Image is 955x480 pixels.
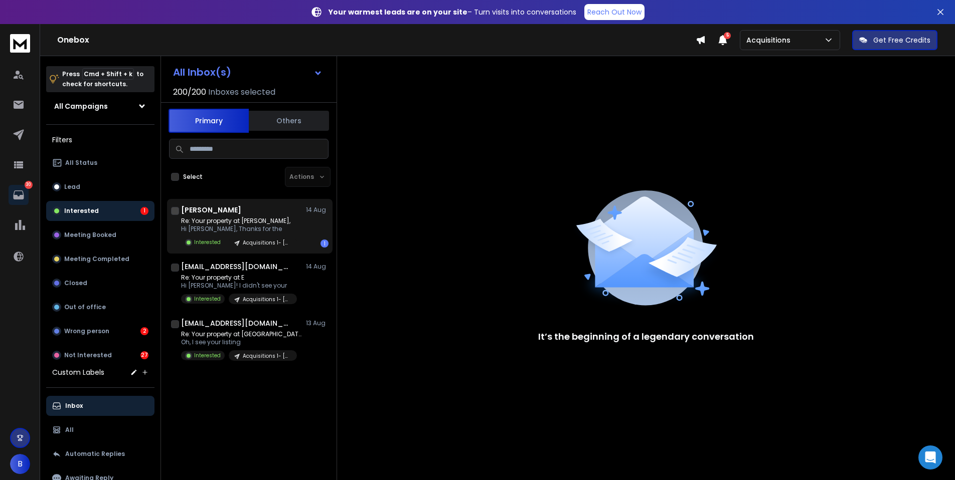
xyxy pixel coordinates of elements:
[46,420,154,440] button: All
[306,263,329,271] p: 14 Aug
[873,35,930,45] p: Get Free Credits
[329,7,467,17] strong: Your warmest leads are on your site
[64,279,87,287] p: Closed
[46,201,154,221] button: Interested1
[46,273,154,293] button: Closed
[46,444,154,464] button: Automatic Replies
[181,217,297,225] p: Re: Your property at [PERSON_NAME],
[918,445,942,469] div: Open Intercom Messenger
[64,231,116,239] p: Meeting Booked
[52,367,104,377] h3: Custom Labels
[243,352,291,360] p: Acquisitions 1- [US_STATE]
[65,402,83,410] p: Inbox
[181,282,297,290] p: Hi [PERSON_NAME]! I didn't see your
[9,185,29,205] a: 30
[587,7,642,17] p: Reach Out Now
[249,110,329,132] button: Others
[10,454,30,474] button: B
[584,4,645,20] a: Reach Out Now
[183,173,203,181] label: Select
[54,101,108,111] h1: All Campaigns
[165,62,331,82] button: All Inbox(s)
[46,133,154,147] h3: Filters
[181,262,291,272] h1: [EMAIL_ADDRESS][DOMAIN_NAME]
[208,86,275,98] h3: Inboxes selected
[181,330,301,338] p: Re: Your property at [GEOGRAPHIC_DATA]
[64,303,106,311] p: Out of office
[64,327,109,335] p: Wrong person
[46,96,154,116] button: All Campaigns
[181,318,291,328] h1: [EMAIL_ADDRESS][DOMAIN_NAME]
[46,321,154,341] button: Wrong person2
[10,34,30,53] img: logo
[181,205,241,215] h1: [PERSON_NAME]
[46,396,154,416] button: Inbox
[65,450,125,458] p: Automatic Replies
[321,239,329,248] div: 1
[46,345,154,365] button: Not Interested27
[181,274,297,282] p: Re: Your property at E
[65,159,97,167] p: All Status
[46,225,154,245] button: Meeting Booked
[140,327,148,335] div: 2
[306,319,329,327] p: 13 Aug
[173,86,206,98] span: 200 / 200
[64,207,99,215] p: Interested
[724,32,731,39] span: 5
[64,255,129,263] p: Meeting Completed
[194,238,221,246] p: Interested
[329,7,576,17] p: – Turn visits into conversations
[65,426,74,434] p: All
[538,330,754,344] p: It’s the beginning of a legendary conversation
[25,181,33,189] p: 30
[46,153,154,173] button: All Status
[852,30,937,50] button: Get Free Credits
[140,351,148,359] div: 27
[181,225,297,233] p: Hi [PERSON_NAME], Thanks for the
[181,338,301,346] p: Oh, I see your listing
[46,249,154,269] button: Meeting Completed
[64,183,80,191] p: Lead
[243,296,291,303] p: Acquisitions 1- [US_STATE]
[746,35,794,45] p: Acquisitions
[306,206,329,214] p: 14 Aug
[169,109,249,133] button: Primary
[243,239,291,247] p: Acquisitions 1- [US_STATE]
[46,297,154,317] button: Out of office
[46,177,154,197] button: Lead
[82,68,134,80] span: Cmd + Shift + k
[140,207,148,215] div: 1
[57,34,696,46] h1: Onebox
[62,69,143,89] p: Press to check for shortcuts.
[194,352,221,359] p: Interested
[173,67,231,77] h1: All Inbox(s)
[194,295,221,303] p: Interested
[64,351,112,359] p: Not Interested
